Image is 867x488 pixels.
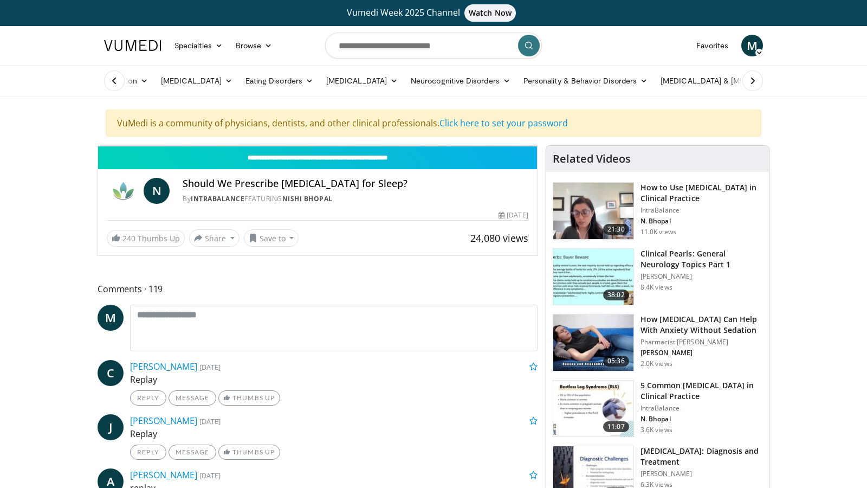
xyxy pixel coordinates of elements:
[640,380,762,402] h3: 5 Common [MEDICAL_DATA] in Clinical Practice
[218,390,280,406] a: Thumbs Up
[517,70,654,92] a: Personality & Behavior Disorders
[98,360,124,386] a: C
[640,283,672,292] p: 8.4K views
[169,445,216,460] a: Message
[640,349,762,357] p: [PERSON_NAME]
[640,206,762,215] p: IntraBalance
[553,249,633,305] img: 91ec4e47-6cc3-4d45-a77d-be3eb23d61cb.150x105_q85_crop-smart_upscale.jpg
[553,380,762,438] a: 11:07 5 Common [MEDICAL_DATA] in Clinical Practice IntraBalance N. Bhopal 3.6K views
[499,210,528,220] div: [DATE]
[104,40,161,51] img: VuMedi Logo
[98,282,538,296] span: Comments 119
[640,426,672,434] p: 3.6K views
[640,272,762,281] p: [PERSON_NAME]
[130,361,197,373] a: [PERSON_NAME]
[218,445,280,460] a: Thumbs Up
[741,35,763,56] a: M
[640,217,762,226] p: N. Bhopal
[130,445,166,460] a: Reply
[229,35,279,56] a: Browse
[199,362,221,372] small: [DATE]
[144,178,170,204] a: N
[553,314,633,371] img: 7bfe4765-2bdb-4a7e-8d24-83e30517bd33.150x105_q85_crop-smart_upscale.jpg
[183,194,528,204] div: By FEATURING
[553,182,762,240] a: 21:30 How to Use [MEDICAL_DATA] in Clinical Practice IntraBalance N. Bhopal 11.0K views
[130,469,197,481] a: [PERSON_NAME]
[107,230,185,247] a: 240 Thumbs Up
[603,224,629,235] span: 21:30
[640,182,762,204] h3: How to Use [MEDICAL_DATA] in Clinical Practice
[130,427,538,440] p: Replay
[189,229,240,247] button: Share
[553,183,633,239] img: 662646f3-24dc-48fd-91cb-7f13467e765c.150x105_q85_crop-smart_upscale.jpg
[640,404,762,413] p: IntraBalance
[640,359,672,368] p: 2.0K views
[168,35,229,56] a: Specialties
[640,446,762,467] h3: [MEDICAL_DATA]: Diagnosis and Treatment
[603,356,629,367] span: 05:36
[282,194,333,203] a: Nishi Bhopal
[640,415,762,423] p: N. Bhopal
[603,290,629,300] span: 38:02
[122,233,135,243] span: 240
[690,35,735,56] a: Favorites
[191,194,244,203] a: IntraBalance
[603,421,629,432] span: 11:07
[325,33,542,59] input: Search topics, interventions
[183,178,528,190] h4: Should We Prescribe [MEDICAL_DATA] for Sleep?
[553,381,633,437] img: e41a58fc-c8b3-4e06-accc-3dd0b2ae14cc.150x105_q85_crop-smart_upscale.jpg
[654,70,809,92] a: [MEDICAL_DATA] & [MEDICAL_DATA]
[553,314,762,371] a: 05:36 How [MEDICAL_DATA] Can Help With Anxiety Without Sedation Pharmacist [PERSON_NAME] [PERSON_...
[199,471,221,480] small: [DATE]
[130,415,197,427] a: [PERSON_NAME]
[553,152,631,165] h4: Related Videos
[98,414,124,440] a: J
[640,314,762,336] h3: How [MEDICAL_DATA] Can Help With Anxiety Without Sedation
[154,70,239,92] a: [MEDICAL_DATA]
[107,178,139,204] img: IntraBalance
[404,70,517,92] a: Neurocognitive Disorders
[169,390,216,406] a: Message
[553,248,762,306] a: 38:02 Clinical Pearls: General Neurology Topics Part 1 [PERSON_NAME] 8.4K views
[464,4,516,22] span: Watch Now
[320,70,404,92] a: [MEDICAL_DATA]
[470,232,528,245] span: 24,080 views
[244,229,299,247] button: Save to
[640,248,762,270] h3: Clinical Pearls: General Neurology Topics Part 1
[106,110,761,137] div: VuMedi is a community of physicians, dentists, and other clinical professionals.
[640,338,762,346] p: Pharmacist [PERSON_NAME]
[130,373,538,386] p: Replay
[130,390,166,406] a: Reply
[199,416,221,426] small: [DATE]
[106,4,761,22] a: Vumedi Week 2025 ChannelWatch Now
[439,117,568,129] a: Click here to set your password
[640,228,676,236] p: 11.0K views
[239,70,320,92] a: Eating Disorders
[98,305,124,331] a: M
[640,470,762,478] p: [PERSON_NAME]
